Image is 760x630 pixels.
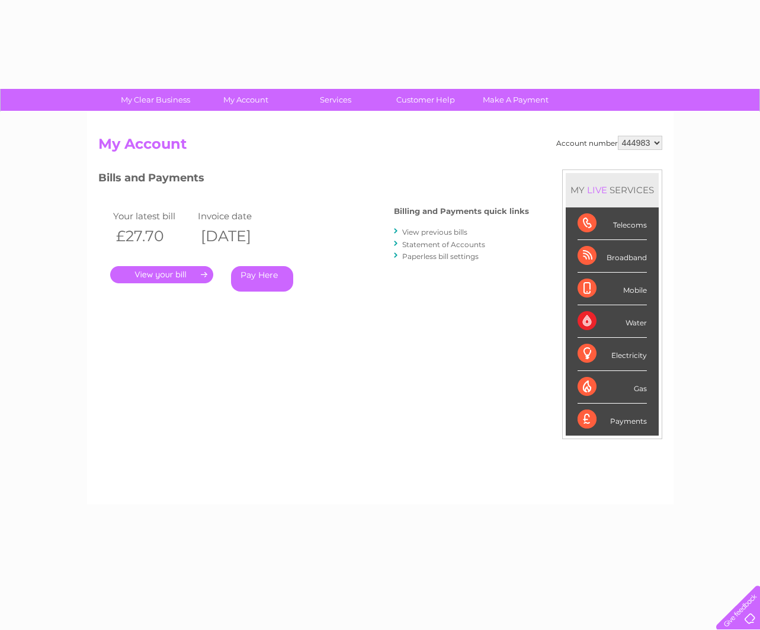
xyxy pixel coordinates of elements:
a: My Account [197,89,294,111]
a: . [110,266,213,283]
div: Gas [578,371,647,404]
td: Your latest bill [110,208,195,224]
div: Telecoms [578,207,647,240]
div: LIVE [585,184,610,196]
h4: Billing and Payments quick links [394,207,529,216]
a: Services [287,89,384,111]
h2: My Account [98,136,662,158]
a: Paperless bill settings [402,252,479,261]
a: My Clear Business [107,89,204,111]
th: [DATE] [195,224,280,248]
div: Account number [556,136,662,150]
div: Water [578,305,647,338]
th: £27.70 [110,224,195,248]
a: View previous bills [402,228,467,236]
div: Mobile [578,273,647,305]
div: Broadband [578,240,647,273]
a: Pay Here [231,266,293,292]
div: Payments [578,404,647,436]
a: Customer Help [377,89,474,111]
div: MY SERVICES [566,173,659,207]
a: Make A Payment [467,89,565,111]
h3: Bills and Payments [98,170,529,190]
td: Invoice date [195,208,280,224]
div: Electricity [578,338,647,370]
a: Statement of Accounts [402,240,485,249]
